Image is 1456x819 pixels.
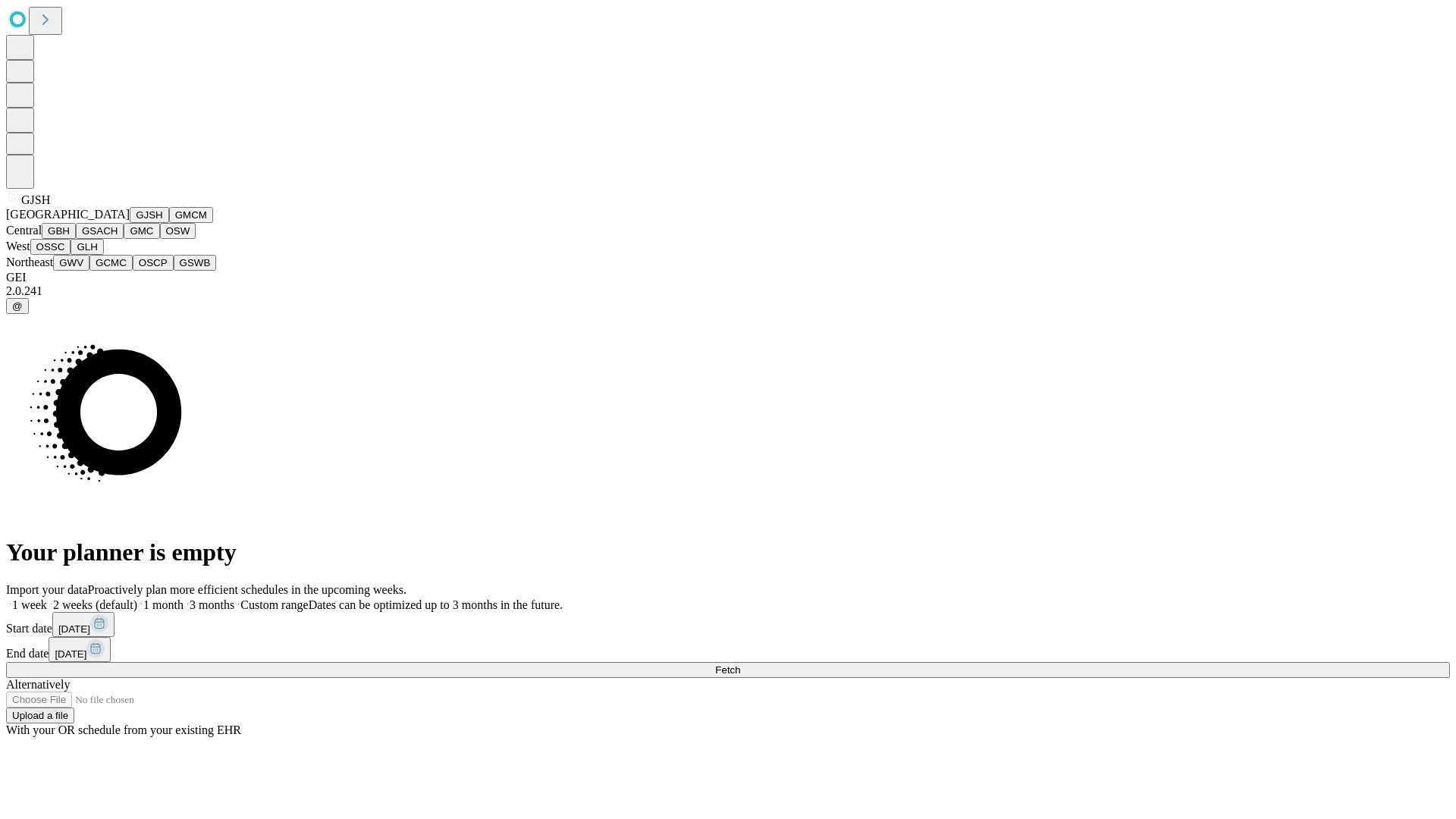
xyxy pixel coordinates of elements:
[55,648,86,660] span: [DATE]
[52,612,115,637] button: [DATE]
[53,598,137,611] span: 2 weeks (default)
[309,598,563,611] span: Dates can be optimized up to 3 months in the future.
[6,723,241,736] span: With your OR schedule from your existing EHR
[12,300,23,312] span: @
[6,224,42,237] span: Central
[174,255,217,271] button: GSWB
[76,223,124,239] button: GSACH
[6,208,130,221] span: [GEOGRAPHIC_DATA]
[6,678,70,691] span: Alternatively
[21,193,50,206] span: GJSH
[58,623,90,635] span: [DATE]
[240,598,308,611] span: Custom range
[71,239,103,255] button: GLH
[6,298,29,314] button: @
[6,284,1450,298] div: 2.0.241
[160,223,196,239] button: OSW
[6,583,88,596] span: Import your data
[6,538,1450,566] h1: Your planner is empty
[6,662,1450,678] button: Fetch
[169,207,213,223] button: GMCM
[12,598,47,611] span: 1 week
[88,583,406,596] span: Proactively plan more efficient schedules in the upcoming weeks.
[42,223,76,239] button: GBH
[190,598,234,611] span: 3 months
[124,223,159,239] button: GMC
[6,708,74,723] button: Upload a file
[30,239,71,255] button: OSSC
[6,240,30,253] span: West
[89,255,133,271] button: GCMC
[143,598,184,611] span: 1 month
[6,271,1450,284] div: GEI
[715,664,740,676] span: Fetch
[6,637,1450,662] div: End date
[133,255,174,271] button: OSCP
[53,255,89,271] button: GWV
[49,637,111,662] button: [DATE]
[130,207,169,223] button: GJSH
[6,612,1450,637] div: Start date
[6,256,53,268] span: Northeast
